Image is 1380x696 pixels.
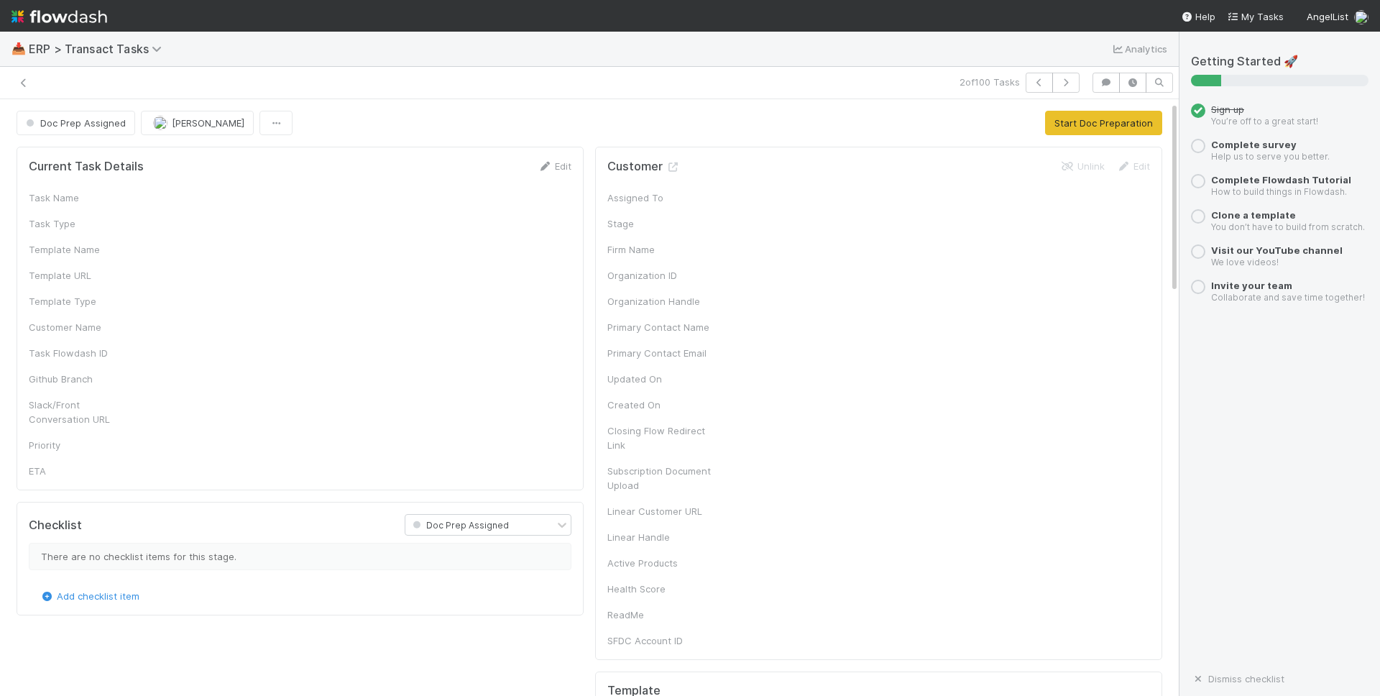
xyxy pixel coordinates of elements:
[607,464,715,493] div: Subscription Document Upload
[29,372,137,386] div: Github Branch
[607,582,715,596] div: Health Score
[538,160,571,172] a: Edit
[40,590,139,602] a: Add checklist item
[1307,11,1348,22] span: AngelList
[607,398,715,412] div: Created On
[1211,244,1343,256] a: Visit our YouTube channel
[1211,174,1351,186] a: Complete Flowdash Tutorial
[29,294,137,308] div: Template Type
[29,543,571,570] div: There are no checklist items for this stage.
[29,320,137,334] div: Customer Name
[1181,9,1215,24] div: Help
[1211,257,1279,267] small: We love videos!
[11,42,26,55] span: 📥
[1060,160,1105,172] a: Unlink
[1211,139,1297,150] a: Complete survey
[29,242,137,257] div: Template Name
[607,633,715,648] div: SFDC Account ID
[17,111,135,135] button: Doc Prep Assigned
[607,423,715,452] div: Closing Flow Redirect Link
[1211,209,1296,221] a: Clone a template
[1116,160,1150,172] a: Edit
[29,438,137,452] div: Priority
[1045,111,1162,135] button: Start Doc Preparation
[29,518,82,533] h5: Checklist
[607,504,715,518] div: Linear Customer URL
[11,4,107,29] img: logo-inverted-e16ddd16eac7371096b0.svg
[29,346,137,360] div: Task Flowdash ID
[607,268,715,283] div: Organization ID
[141,111,254,135] button: [PERSON_NAME]
[29,191,137,205] div: Task Name
[410,520,509,531] span: Doc Prep Assigned
[1211,280,1292,291] a: Invite your team
[960,75,1020,89] span: 2 of 100 Tasks
[607,191,715,205] div: Assigned To
[607,556,715,570] div: Active Products
[607,294,715,308] div: Organization Handle
[29,216,137,231] div: Task Type
[607,346,715,360] div: Primary Contact Email
[1211,151,1330,162] small: Help us to serve you better.
[1354,10,1368,24] img: avatar_11833ecc-818b-4748-aee0-9d6cf8466369.png
[23,117,126,129] span: Doc Prep Assigned
[607,160,680,174] h5: Customer
[29,268,137,283] div: Template URL
[29,160,144,174] h5: Current Task Details
[172,117,244,129] span: [PERSON_NAME]
[607,216,715,231] div: Stage
[1227,9,1284,24] a: My Tasks
[1191,55,1368,69] h5: Getting Started 🚀
[607,608,715,622] div: ReadMe
[29,398,137,426] div: Slack/Front Conversation URL
[29,464,137,478] div: ETA
[1211,221,1365,232] small: You don’t have to build from scratch.
[1211,292,1365,303] small: Collaborate and save time together!
[1227,11,1284,22] span: My Tasks
[607,372,715,386] div: Updated On
[29,42,169,56] span: ERP > Transact Tasks
[1211,186,1347,197] small: How to build things in Flowdash.
[1110,40,1167,58] a: Analytics
[607,530,715,544] div: Linear Handle
[1211,104,1244,115] span: Sign up
[607,320,715,334] div: Primary Contact Name
[1211,116,1318,127] small: You’re off to a great start!
[153,116,167,130] img: avatar_11833ecc-818b-4748-aee0-9d6cf8466369.png
[607,242,715,257] div: Firm Name
[1191,673,1284,684] a: Dismiss checklist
